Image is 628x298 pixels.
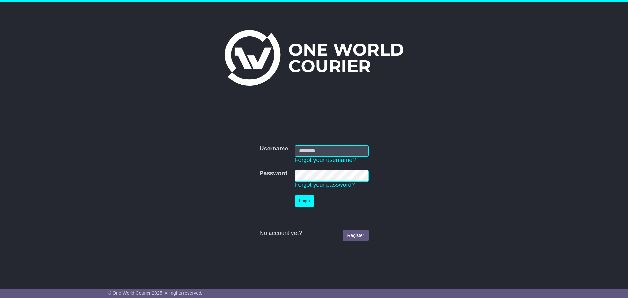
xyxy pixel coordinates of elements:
a: Forgot your username? [295,157,356,163]
button: Login [295,195,314,207]
label: Username [259,145,288,152]
a: Register [343,230,368,241]
img: One World [225,30,403,86]
label: Password [259,170,287,177]
div: No account yet? [259,230,368,237]
span: © One World Courier 2025. All rights reserved. [108,290,202,296]
a: Forgot your password? [295,182,355,188]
